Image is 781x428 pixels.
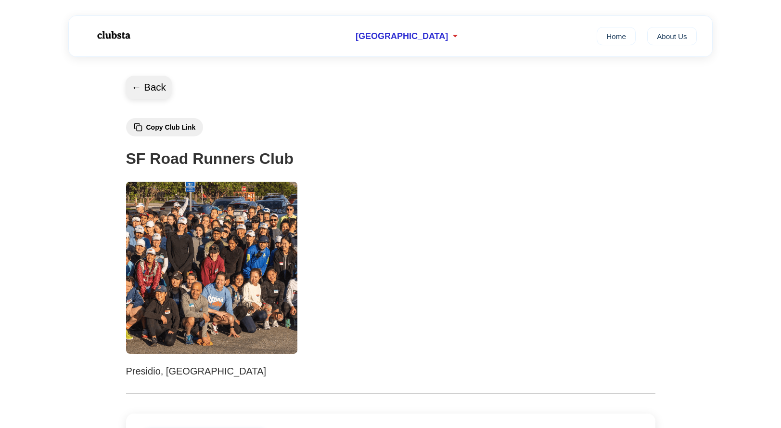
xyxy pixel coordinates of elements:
[126,182,298,354] img: SF Road Runners Club 1
[146,123,196,131] span: Copy Club Link
[126,118,204,136] button: Copy Club Link
[126,363,655,379] p: Presidio, [GEOGRAPHIC_DATA]
[84,23,142,47] img: Logo
[356,31,448,41] span: [GEOGRAPHIC_DATA]
[597,27,636,45] a: Home
[647,27,697,45] a: About Us
[126,76,172,99] button: ← Back
[126,147,655,171] h1: SF Road Runners Club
